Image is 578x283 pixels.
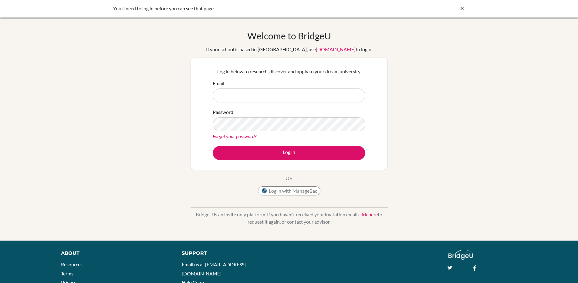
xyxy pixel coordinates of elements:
[182,250,282,257] div: Support
[213,146,365,160] button: Log in
[213,68,365,75] p: Log in below to research, discover and apply to your dream university.
[258,186,320,195] button: Log in with ManageBac
[61,271,73,276] a: Terms
[213,133,256,139] a: Forgot your password?
[247,30,331,41] h1: Welcome to BridgeU
[61,250,168,257] div: About
[206,46,372,53] div: If your school is based in [GEOGRAPHIC_DATA], use to login.
[352,92,360,99] keeper-lock: Open Keeper Popup
[286,175,292,182] p: OR
[113,5,374,12] div: You’ll need to log in before you can see that page
[191,211,388,225] p: BridgeU is an invite only platform. If you haven’t received your invitation email, to request it ...
[358,211,378,217] a: click here
[213,108,233,116] label: Password
[448,250,473,260] img: logo_white@2x-f4f0deed5e89b7ecb1c2cc34c3e3d731f90f0f143d5ea2071677605dd97b5244.png
[182,261,246,276] a: Email us at [EMAIL_ADDRESS][DOMAIN_NAME]
[61,261,83,267] a: Resources
[213,80,224,87] label: Email
[316,46,356,52] a: [DOMAIN_NAME]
